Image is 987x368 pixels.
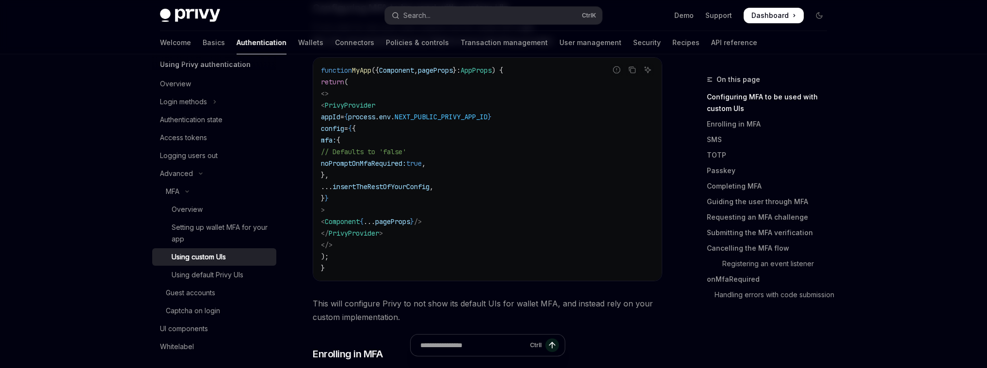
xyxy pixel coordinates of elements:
[152,248,276,266] a: Using custom UIs
[812,8,827,23] button: Toggle dark mode
[582,12,596,19] span: Ctrl K
[160,78,191,90] div: Overview
[414,66,418,75] span: ,
[705,11,732,20] a: Support
[352,124,356,133] span: {
[375,112,379,121] span: .
[707,116,835,132] a: Enrolling in MFA
[336,136,340,144] span: {
[329,229,379,238] span: PrivyProvider
[348,124,352,133] span: {
[313,297,662,324] span: This will configure Privy to not show its default UIs for wallet MFA, and instead rely on your cu...
[160,31,191,54] a: Welcome
[321,66,352,75] span: function
[166,186,179,197] div: MFA
[707,89,835,116] a: Configuring MFA to be used with custom UIs
[418,66,453,75] span: pageProps
[160,323,208,335] div: UI components
[352,66,371,75] span: MyApp
[371,66,379,75] span: ({
[160,341,194,352] div: Whitelabel
[166,305,220,317] div: Captcha on login
[321,136,336,144] span: mfa:
[321,182,333,191] span: ...
[751,11,789,20] span: Dashboard
[386,31,449,54] a: Policies & controls
[321,229,329,238] span: </
[422,159,426,168] span: ,
[492,66,503,75] span: ) {
[707,147,835,163] a: TOTP
[641,64,654,76] button: Ask AI
[152,302,276,320] a: Captcha on login
[395,112,488,121] span: NEXT_PUBLIC_PRIVY_APP_ID
[321,252,329,261] span: );
[152,111,276,128] a: Authentication state
[391,112,395,121] span: .
[707,163,835,178] a: Passkey
[298,31,323,54] a: Wallets
[152,165,276,182] button: Toggle Advanced section
[414,217,422,226] span: />
[406,159,422,168] span: true
[711,31,757,54] a: API reference
[364,217,375,226] span: ...
[707,240,835,256] a: Cancelling the MFA flow
[203,31,225,54] a: Basics
[321,78,344,86] span: return
[379,112,391,121] span: env
[344,78,348,86] span: (
[160,96,207,108] div: Login methods
[152,201,276,218] a: Overview
[420,335,526,356] input: Ask a question...
[152,284,276,302] a: Guest accounts
[633,31,661,54] a: Security
[461,31,548,54] a: Transaction management
[321,89,329,98] span: <>
[410,217,414,226] span: }
[321,147,406,156] span: // Defaults to 'false'
[160,132,207,144] div: Access tokens
[160,9,220,22] img: dark logo
[707,287,835,303] a: Handling errors with code submission
[325,194,329,203] span: }
[375,217,410,226] span: pageProps
[172,204,203,215] div: Overview
[559,31,621,54] a: User management
[321,124,344,133] span: config
[716,74,760,85] span: On this page
[707,272,835,287] a: onMfaRequired
[610,64,623,76] button: Report incorrect code
[707,225,835,240] a: Submitting the MFA verification
[707,209,835,225] a: Requesting an MFA challenge
[403,10,430,21] div: Search...
[237,31,287,54] a: Authentication
[172,222,271,245] div: Setting up wallet MFA for your app
[707,256,835,272] a: Registering an event listener
[379,229,383,238] span: >
[152,183,276,200] button: Toggle MFA section
[321,240,333,249] span: </>
[321,264,325,272] span: }
[152,93,276,111] button: Toggle Login methods section
[172,251,226,263] div: Using custom UIs
[360,217,364,226] span: {
[321,159,406,168] span: noPromptOnMfaRequired:
[152,219,276,248] a: Setting up wallet MFA for your app
[321,194,325,203] span: }
[744,8,804,23] a: Dashboard
[321,171,329,179] span: },
[457,66,461,75] span: :
[152,338,276,355] a: Whitelabel
[348,112,375,121] span: process
[344,112,348,121] span: {
[385,7,602,24] button: Open search
[707,178,835,194] a: Completing MFA
[333,182,430,191] span: insertTheRestOfYourConfig
[321,217,325,226] span: <
[152,320,276,337] a: UI components
[488,112,492,121] span: }
[325,217,360,226] span: Component
[160,114,223,126] div: Authentication state
[160,168,193,179] div: Advanced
